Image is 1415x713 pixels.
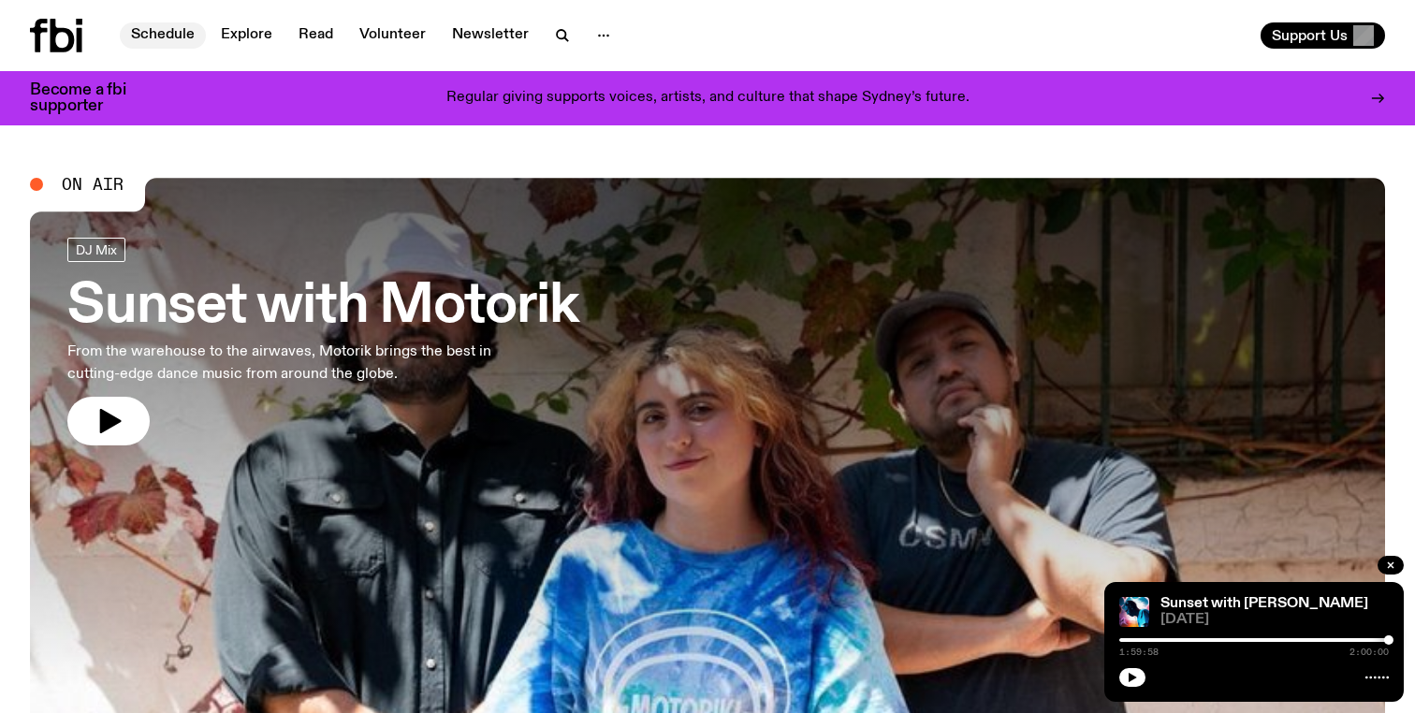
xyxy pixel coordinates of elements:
a: Volunteer [348,22,437,49]
a: Schedule [120,22,206,49]
span: 1:59:58 [1119,648,1159,657]
a: Newsletter [441,22,540,49]
button: Support Us [1261,22,1385,49]
p: Regular giving supports voices, artists, and culture that shape Sydney’s future. [446,90,970,107]
span: DJ Mix [76,242,117,256]
a: Sunset with [PERSON_NAME] [1160,596,1368,611]
p: From the warehouse to the airwaves, Motorik brings the best in cutting-edge dance music from arou... [67,341,547,386]
a: Read [287,22,344,49]
img: Simon Caldwell stands side on, looking downwards. He has headphones on. Behind him is a brightly ... [1119,597,1149,627]
span: Support Us [1272,27,1348,44]
a: DJ Mix [67,238,125,262]
h3: Sunset with Motorik [67,281,577,333]
span: [DATE] [1160,613,1389,627]
h3: Become a fbi supporter [30,82,150,114]
span: On Air [62,176,124,193]
a: Explore [210,22,284,49]
span: 2:00:00 [1349,648,1389,657]
a: Sunset with MotorikFrom the warehouse to the airwaves, Motorik brings the best in cutting-edge da... [67,238,577,445]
